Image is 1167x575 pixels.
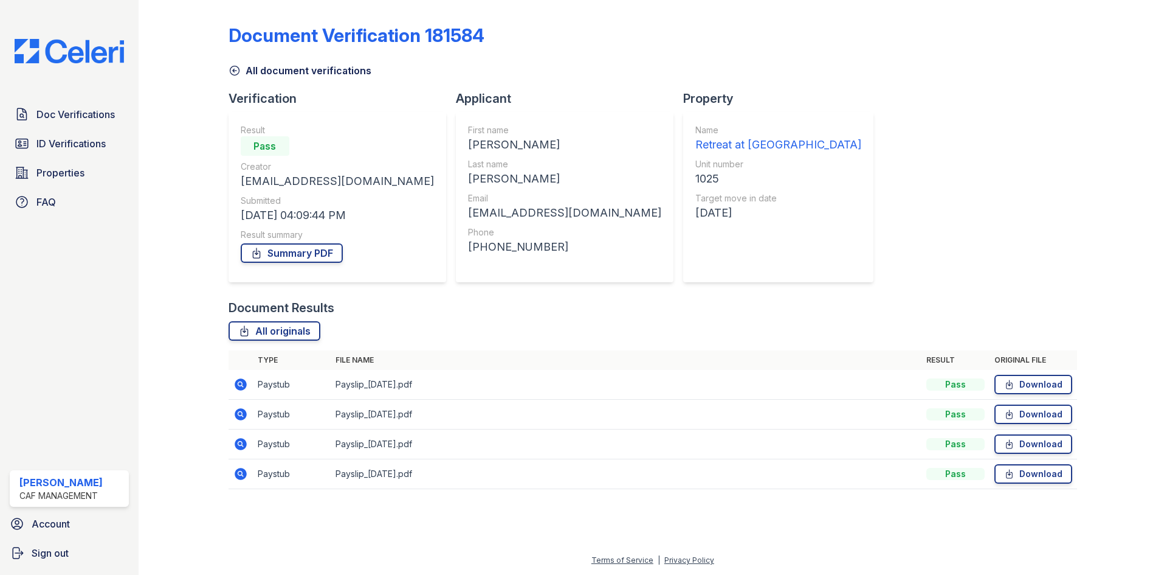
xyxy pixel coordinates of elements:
div: Pass [241,136,289,156]
a: Account [5,512,134,536]
div: Last name [468,158,661,170]
div: Pass [926,408,985,420]
div: Pass [926,468,985,480]
th: Result [921,350,990,370]
span: FAQ [36,195,56,209]
a: Summary PDF [241,243,343,263]
th: Type [253,350,331,370]
a: Properties [10,161,129,185]
td: Payslip_[DATE].pdf [331,400,921,430]
div: [EMAIL_ADDRESS][DOMAIN_NAME] [468,204,661,221]
div: First name [468,124,661,136]
a: All document verifications [229,63,371,78]
div: Pass [926,438,985,450]
div: [PERSON_NAME] [19,475,103,490]
th: Original file [990,350,1077,370]
div: [PERSON_NAME] [468,170,661,187]
div: Name [695,124,861,136]
div: Unit number [695,158,861,170]
span: Doc Verifications [36,107,115,122]
div: Retreat at [GEOGRAPHIC_DATA] [695,136,861,153]
span: Account [32,517,70,531]
a: ID Verifications [10,131,129,156]
a: All originals [229,321,320,341]
div: Verification [229,90,456,107]
img: CE_Logo_Blue-a8612792a0a2168367f1c8372b55b34899dd931a85d93a1a3d3e32e68fde9ad4.png [5,39,134,63]
div: Phone [468,226,661,239]
div: [EMAIL_ADDRESS][DOMAIN_NAME] [241,173,434,190]
td: Payslip_[DATE].pdf [331,370,921,400]
div: 1025 [695,170,861,187]
td: Paystub [253,370,331,400]
div: | [658,556,660,565]
a: Download [994,434,1072,454]
td: Paystub [253,400,331,430]
div: [DATE] 04:09:44 PM [241,207,434,224]
div: Email [468,192,661,204]
a: Doc Verifications [10,102,129,127]
td: Payslip_[DATE].pdf [331,459,921,489]
span: Sign out [32,546,69,560]
div: [PHONE_NUMBER] [468,239,661,256]
div: Pass [926,378,985,391]
div: Result [241,124,434,136]
div: CAF Management [19,490,103,502]
div: Property [683,90,883,107]
a: Sign out [5,541,134,565]
div: [PERSON_NAME] [468,136,661,153]
div: Applicant [456,90,683,107]
div: Submitted [241,195,434,207]
a: Name Retreat at [GEOGRAPHIC_DATA] [695,124,861,153]
div: [DATE] [695,204,861,221]
span: ID Verifications [36,136,106,151]
a: FAQ [10,190,129,214]
div: Document Results [229,299,334,316]
th: File name [331,350,921,370]
a: Terms of Service [591,556,653,565]
td: Paystub [253,430,331,459]
a: Download [994,464,1072,484]
td: Payslip_[DATE].pdf [331,430,921,459]
div: Result summary [241,229,434,241]
a: Download [994,375,1072,394]
a: Download [994,405,1072,424]
span: Properties [36,166,84,180]
div: Target move in date [695,192,861,204]
td: Paystub [253,459,331,489]
a: Privacy Policy [664,556,714,565]
div: Creator [241,161,434,173]
div: Document Verification 181584 [229,24,484,46]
